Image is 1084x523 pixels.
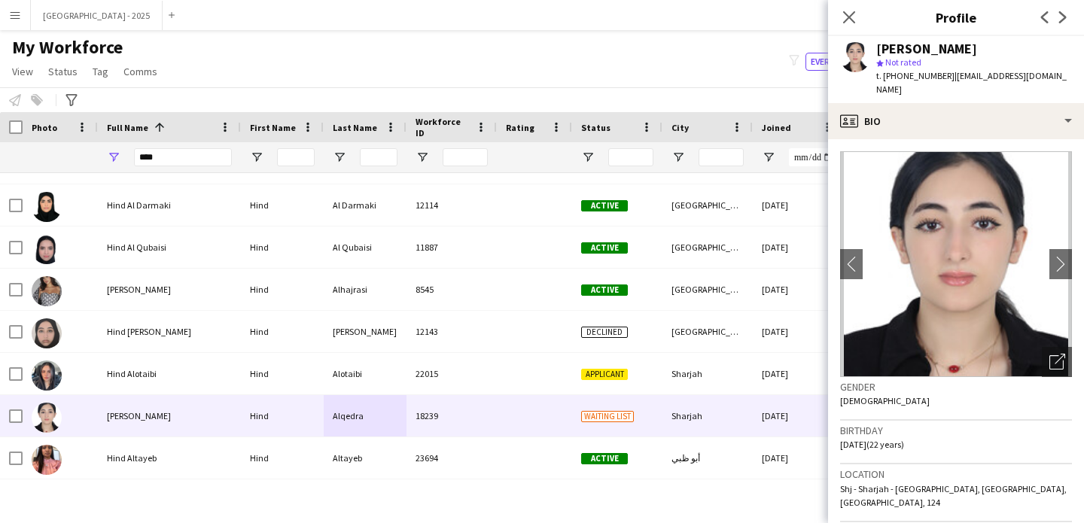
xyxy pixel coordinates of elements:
img: Hind AlNuaimi [32,318,62,348]
input: City Filter Input [699,148,744,166]
span: Waiting list [581,411,634,422]
div: Hind [241,269,324,310]
div: [GEOGRAPHIC_DATA] [662,227,753,268]
span: Last Name [333,122,377,133]
span: | [EMAIL_ADDRESS][DOMAIN_NAME] [876,70,1067,95]
div: 23694 [406,437,497,479]
span: [DEMOGRAPHIC_DATA] [840,395,930,406]
div: Bio [828,103,1084,139]
span: Status [48,65,78,78]
span: Hind Al Qubaisi [107,242,166,253]
span: Comms [123,65,157,78]
div: Open photos pop-in [1042,347,1072,377]
div: Al Darmaki [324,184,406,226]
span: Active [581,200,628,211]
div: Al Qubaisi [324,227,406,268]
span: Active [581,284,628,296]
div: 18239 [406,395,497,436]
div: Hind [241,227,324,268]
input: Last Name Filter Input [360,148,397,166]
span: Applicant [581,369,628,380]
div: Sharjah [662,395,753,436]
span: Hind Alotaibi [107,368,157,379]
h3: Profile [828,8,1084,27]
span: Joined [762,122,791,133]
div: [DATE] [753,437,843,479]
span: Active [581,242,628,254]
button: Open Filter Menu [671,151,685,164]
a: Status [42,62,84,81]
input: First Name Filter Input [277,148,315,166]
div: أبو ظبي [662,437,753,479]
a: Comms [117,62,163,81]
span: Full Name [107,122,148,133]
span: [PERSON_NAME] [107,410,171,421]
span: [DATE] (22 years) [840,439,904,450]
div: [DATE] [753,353,843,394]
span: Photo [32,122,57,133]
div: Hind [241,311,324,352]
div: [PERSON_NAME] [324,311,406,352]
div: Hind [241,395,324,436]
h3: Gender [840,380,1072,394]
span: Hind Al Darmaki [107,199,171,211]
div: [GEOGRAPHIC_DATA] [662,269,753,310]
div: 22015 [406,353,497,394]
span: Hind Altayeb [107,452,157,464]
span: Shj - Sharjah - [GEOGRAPHIC_DATA], [GEOGRAPHIC_DATA], [GEOGRAPHIC_DATA], 124 [840,483,1067,508]
span: Declined [581,327,628,338]
div: 12143 [406,311,497,352]
span: City [671,122,689,133]
div: [DATE] [753,311,843,352]
h3: Birthday [840,424,1072,437]
div: [PERSON_NAME] [876,42,977,56]
div: [DATE] [753,479,843,521]
div: [DATE] [753,395,843,436]
img: Hind Al Darmaki [32,192,62,222]
img: Hind Al Qubaisi [32,234,62,264]
span: Active [581,453,628,464]
img: Hind Alqedra [32,403,62,433]
button: [GEOGRAPHIC_DATA] - 2025 [31,1,163,30]
img: Hind Altayeb [32,445,62,475]
span: Status [581,122,611,133]
span: t. [PHONE_NUMBER] [876,70,955,81]
div: Ayoubi [324,479,406,521]
div: [GEOGRAPHIC_DATA] [662,479,753,521]
img: Crew avatar or photo [840,151,1072,377]
div: 12114 [406,184,497,226]
button: Open Filter Menu [762,151,775,164]
input: Full Name Filter Input [134,148,232,166]
div: [DATE] [753,184,843,226]
div: Alhajrasi [324,269,406,310]
div: [DATE] [753,269,843,310]
span: Workforce ID [416,116,470,138]
input: Status Filter Input [608,148,653,166]
img: Hind Alotaibi [32,360,62,391]
div: [GEOGRAPHIC_DATA] [662,311,753,352]
div: Hind [241,437,324,479]
h3: Location [840,467,1072,481]
button: Open Filter Menu [333,151,346,164]
div: Hind [241,353,324,394]
div: 8545 [406,269,497,310]
div: [DATE] [753,227,843,268]
span: Hind [PERSON_NAME] [107,326,191,337]
button: Open Filter Menu [250,151,263,164]
app-action-btn: Advanced filters [62,91,81,109]
span: View [12,65,33,78]
button: Open Filter Menu [107,151,120,164]
span: Tag [93,65,108,78]
div: 18956 [406,479,497,521]
button: Open Filter Menu [416,151,429,164]
div: 11887 [406,227,497,268]
span: My Workforce [12,36,123,59]
button: Open Filter Menu [581,151,595,164]
span: First Name [250,122,296,133]
input: Joined Filter Input [789,148,834,166]
div: Sharjah [662,353,753,394]
span: [PERSON_NAME] [107,284,171,295]
div: Hind [241,479,324,521]
input: Workforce ID Filter Input [443,148,488,166]
img: Hind Alhajrasi [32,276,62,306]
